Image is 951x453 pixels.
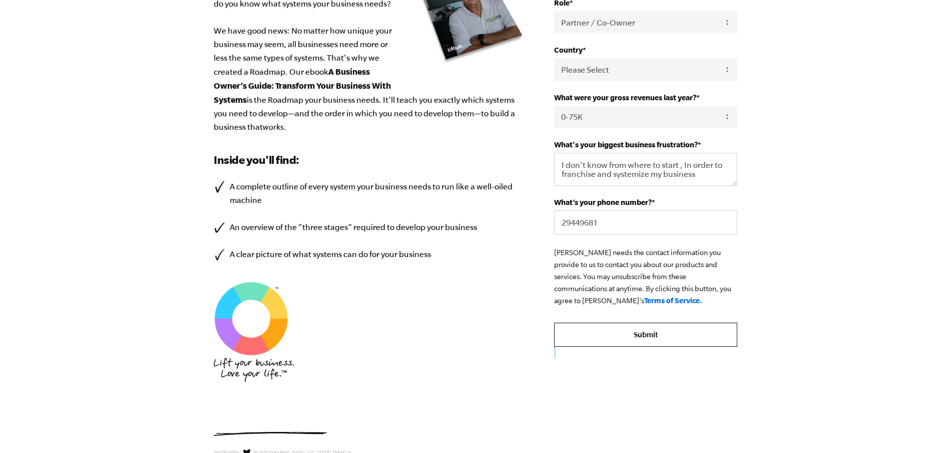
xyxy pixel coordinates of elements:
img: EMyth_Logo_BP_Hand Font_Tagline_Stacked-Medium [214,358,294,382]
textarea: I don't know from where to start , In order to franchise and systemize my business [554,153,737,186]
span: What were your gross revenues last year? [554,93,696,102]
input: Submit [554,323,737,347]
span: Country [554,46,583,54]
li: A clear picture of what systems can do for your business [214,248,524,261]
p: [PERSON_NAME] needs the contact information you provide to us to contact you about our products a... [554,247,737,307]
b: A Business Owner’s Guide: Transform Your Business With Systems [214,67,391,104]
img: EMyth SES TM Graphic [214,281,289,356]
h3: Inside you'll find: [214,152,524,168]
span: What's your biggest business frustration? [554,140,698,149]
em: works [263,122,284,131]
iframe: Chat Widget [901,405,951,453]
span: What’s your phone number? [554,198,652,206]
li: An overview of the “three stages” required to develop your business [214,220,524,234]
a: Terms of Service. [644,296,702,305]
li: A complete outline of every system your business needs to run like a well-oiled machine [214,180,524,207]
